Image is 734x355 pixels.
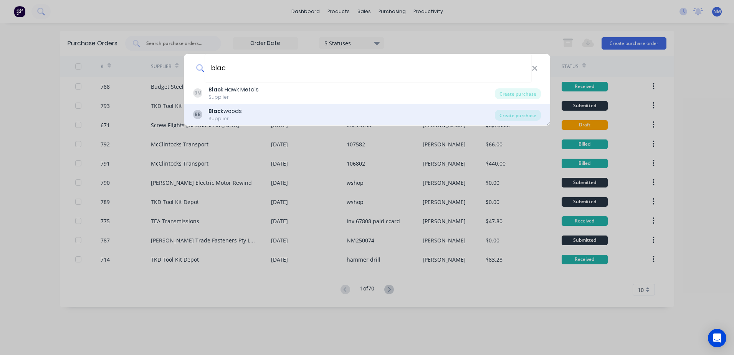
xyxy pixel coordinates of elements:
[495,110,541,121] div: Create purchase
[205,54,532,83] input: Enter a supplier name to create a new order...
[193,110,202,119] div: BB
[495,88,541,99] div: Create purchase
[708,329,726,347] div: Open Intercom Messenger
[208,115,242,122] div: Supplier
[208,107,221,115] b: Blac
[208,86,221,93] b: Blac
[208,86,259,94] div: k Hawk Metals
[208,107,242,115] div: kwoods
[193,88,202,98] div: BM
[208,94,259,101] div: Supplier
